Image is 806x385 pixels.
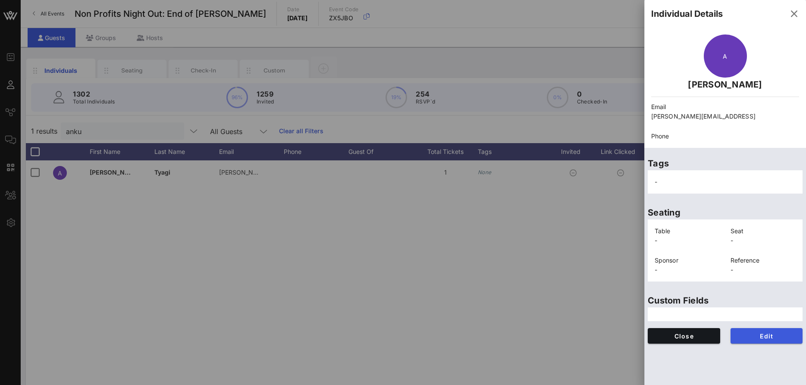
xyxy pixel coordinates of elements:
p: [PERSON_NAME] [651,78,799,91]
span: - [655,178,657,185]
span: Edit [737,332,796,340]
div: Individual Details [651,7,723,20]
p: - [731,265,796,275]
span: A [723,53,727,60]
p: Tags [648,157,803,170]
p: Email [651,102,799,112]
p: Sponsor [655,256,720,265]
button: Close [648,328,720,344]
p: - [655,265,720,275]
p: Phone [651,131,799,141]
p: Reference [731,256,796,265]
p: Table [655,226,720,236]
p: - [731,236,796,245]
p: [PERSON_NAME][EMAIL_ADDRESS] [651,112,799,121]
p: - [655,236,720,245]
span: Close [655,332,713,340]
p: Custom Fields [648,294,803,307]
p: Seat [731,226,796,236]
button: Edit [731,328,803,344]
p: Seating [648,206,803,219]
